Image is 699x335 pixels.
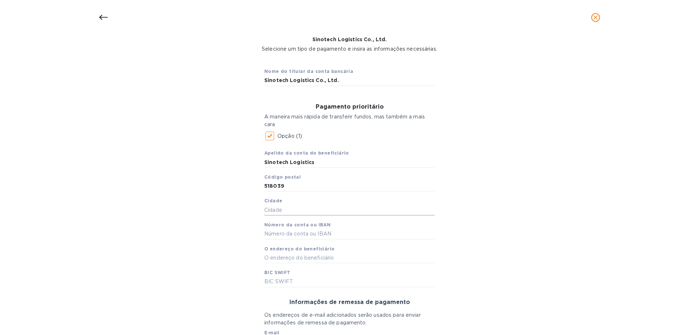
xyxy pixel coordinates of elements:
input: O endereço do beneficiário [264,252,435,263]
input: Código postal [264,181,435,192]
input: Cidade [264,204,435,215]
button: fechar [587,9,604,26]
input: BIC SWIFT [264,276,435,287]
font: Número da conta ou IBAN [264,222,331,227]
font: Código postal [264,174,301,180]
font: Informações de remessa de pagamento [289,299,410,305]
input: Apelido da conta do beneficiário [264,157,435,168]
font: O endereço do beneficiário [264,246,335,252]
font: Selecione um tipo de pagamento e insira as informações necessárias. [262,46,437,52]
input: Número da conta ou IBAN [264,229,435,239]
font: Cidade [264,198,282,203]
font: Pagamento prioritário [316,103,384,110]
font: Sinotech Logistics Co., Ltd. [312,36,387,42]
font: Os endereços de e-mail adicionados serão usados ​​para enviar informações de remessa de pagamento. [264,312,421,326]
font: BIC SWIFT [264,270,291,275]
font: Opção (1) [277,133,302,139]
font: A maneira mais rápida de transferir fundos, mas também a mais cara [264,114,425,127]
font: Apelido da conta do beneficiário [264,150,349,156]
font: Nome do titular da conta bancária [264,69,353,74]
